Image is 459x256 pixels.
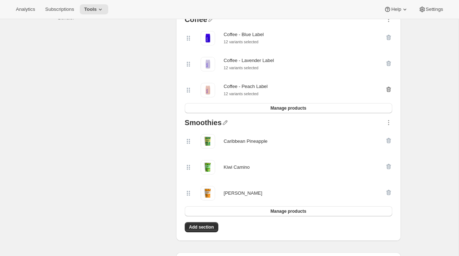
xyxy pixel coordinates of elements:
[224,92,258,96] small: 12 variants selected
[201,58,215,70] img: Coffee - Lavender Label
[16,6,35,12] span: Analytics
[185,16,207,25] div: Coffee
[380,4,412,14] button: Help
[224,164,250,171] div: Kiwi Camino
[45,6,74,12] span: Subscriptions
[224,31,264,38] div: Coffee - Blue Label
[224,83,268,90] div: Coffee - Peach Label
[185,222,218,232] button: Add section
[41,4,78,14] button: Subscriptions
[414,4,447,14] button: Settings
[224,190,262,197] div: [PERSON_NAME]
[270,105,306,111] span: Manage products
[80,4,108,14] button: Tools
[12,4,39,14] button: Analytics
[185,206,392,216] button: Manage products
[185,119,222,128] div: Smoothies
[201,32,215,44] img: Coffee - Blue Label
[224,40,258,44] small: 12 variants selected
[391,6,401,12] span: Help
[189,224,214,230] span: Add section
[84,6,97,12] span: Tools
[270,208,306,214] span: Manage products
[224,138,267,145] div: Caribbean Pineapple
[185,103,392,113] button: Manage products
[201,84,215,96] img: Coffee - Peach Label
[224,66,258,70] small: 12 variants selected
[426,6,443,12] span: Settings
[224,57,274,64] div: Coffee - Lavender Label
